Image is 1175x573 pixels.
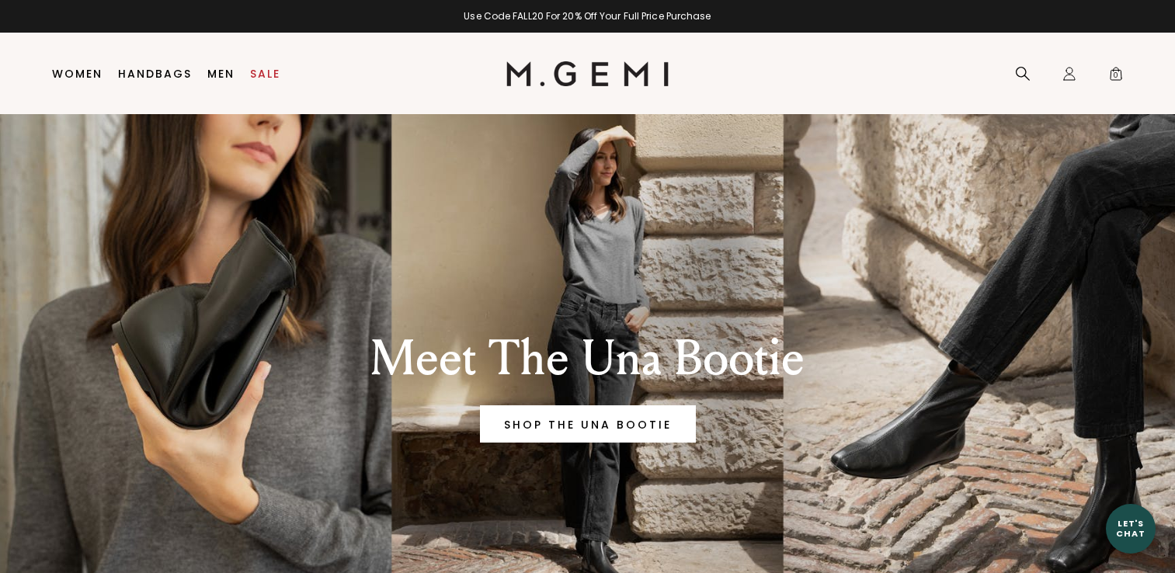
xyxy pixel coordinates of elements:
div: Let's Chat [1106,519,1156,538]
a: Banner primary button [480,405,696,443]
span: 0 [1108,69,1124,85]
div: Meet The Una Bootie [318,331,857,387]
a: Women [52,68,103,80]
a: Men [207,68,235,80]
a: Handbags [118,68,192,80]
img: M.Gemi [506,61,669,86]
a: Sale [250,68,280,80]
